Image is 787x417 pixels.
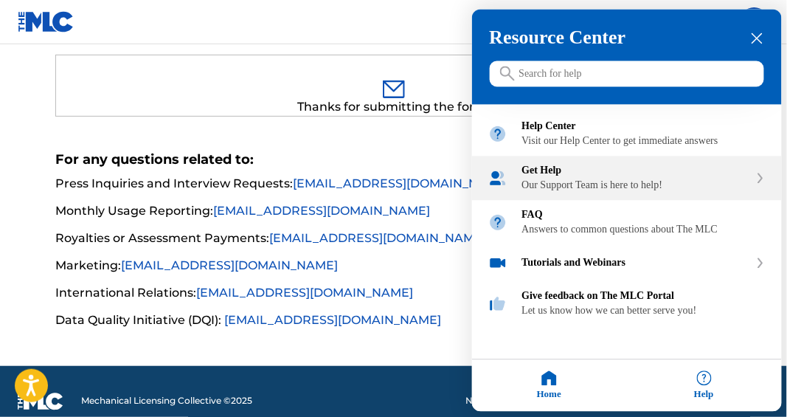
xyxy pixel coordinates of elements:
div: Visit our Help Center to get immediate answers [522,136,766,148]
div: Help Center [472,112,782,156]
div: Tutorials and Webinars [472,245,782,282]
div: Help [627,360,782,412]
img: module icon [488,254,507,273]
h3: Resource Center [490,27,764,49]
div: Answers to common questions about The MLC [522,224,766,236]
img: module icon [488,294,507,314]
div: Give feedback on The MLC Portal [522,291,766,303]
div: Get Help [522,165,749,177]
svg: icon [500,66,515,81]
div: FAQ [472,201,782,245]
svg: expand [756,258,765,269]
div: Let us know how we can better serve you! [522,306,766,317]
div: Give feedback on The MLC Portal [472,282,782,326]
div: Resource center home modules [472,105,782,326]
div: Help Center [522,121,766,133]
div: Get Help [472,156,782,201]
div: Tutorials and Webinars [522,258,749,269]
input: Search for help [490,61,764,87]
div: close resource center [750,32,764,46]
div: Our Support Team is here to help! [522,180,749,192]
img: module icon [488,169,507,188]
div: FAQ [522,210,766,221]
img: module icon [488,125,507,144]
img: module icon [488,213,507,232]
div: Home [472,360,627,412]
div: entering resource center home [472,105,782,326]
svg: expand [756,173,765,184]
